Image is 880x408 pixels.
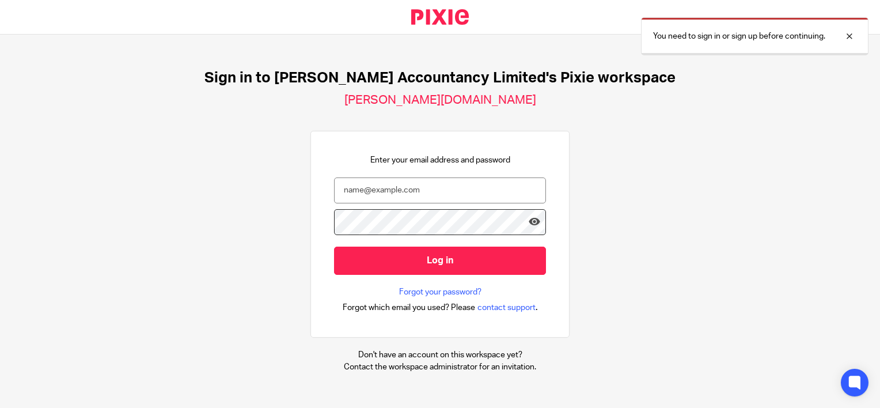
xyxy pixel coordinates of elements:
span: contact support [477,302,536,313]
input: Log in [334,247,546,275]
div: . [343,301,538,314]
h2: [PERSON_NAME][DOMAIN_NAME] [344,93,536,108]
p: You need to sign in or sign up before continuing. [653,31,825,42]
span: Forgot which email you used? Please [343,302,475,313]
p: Enter your email address and password [370,154,510,166]
input: name@example.com [334,177,546,203]
p: Don't have an account on this workspace yet? [344,349,536,361]
a: Forgot your password? [399,286,481,298]
p: Contact the workspace administrator for an invitation. [344,361,536,373]
h1: Sign in to [PERSON_NAME] Accountancy Limited's Pixie workspace [204,69,676,87]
